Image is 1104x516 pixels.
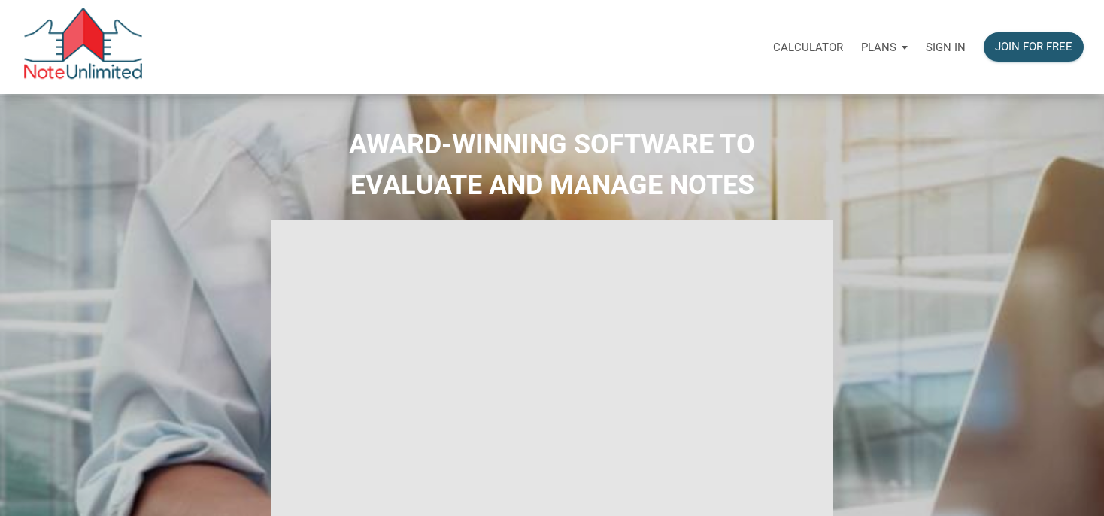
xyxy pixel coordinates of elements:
[975,23,1093,71] a: Join for free
[764,23,852,71] a: Calculator
[11,124,1093,205] h2: AWARD-WINNING SOFTWARE TO EVALUATE AND MANAGE NOTES
[995,38,1072,56] div: Join for free
[861,41,896,54] p: Plans
[852,23,917,71] a: Plans
[852,25,917,70] button: Plans
[773,41,843,54] p: Calculator
[926,41,966,54] p: Sign in
[917,23,975,71] a: Sign in
[984,32,1084,62] button: Join for free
